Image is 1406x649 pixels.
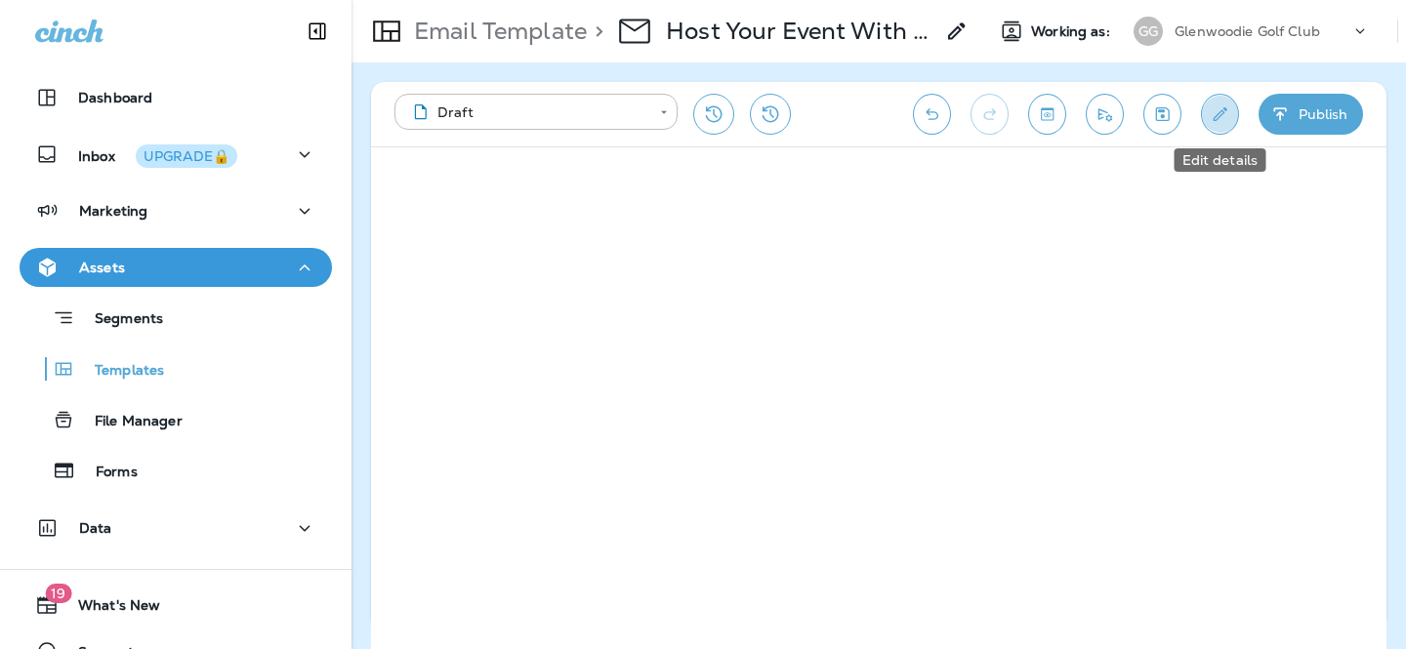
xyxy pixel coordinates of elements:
p: Assets [79,260,125,275]
button: InboxUPGRADE🔒 [20,135,332,174]
p: Templates [75,362,164,381]
button: Save [1143,94,1181,135]
button: File Manager [20,399,332,440]
p: Dashboard [78,90,152,105]
span: Working as: [1031,23,1114,40]
button: Data [20,508,332,548]
div: Draft [408,102,646,122]
button: Undo [913,94,951,135]
button: Assets [20,248,332,287]
div: Edit details [1175,148,1266,172]
button: Templates [20,348,332,389]
p: Forms [76,464,138,482]
button: Marketing [20,191,332,230]
p: Segments [75,310,163,330]
button: Collapse Sidebar [290,12,345,51]
button: View Changelog [750,94,791,135]
button: Forms [20,450,332,491]
button: 19What's New [20,586,332,625]
button: Toggle preview [1028,94,1066,135]
button: Dashboard [20,78,332,117]
p: Glenwoodie Golf Club [1175,23,1320,39]
p: File Manager [75,413,183,431]
button: Segments [20,297,332,339]
p: Inbox [78,144,237,165]
span: What's New [59,597,160,621]
button: Restore from previous version [693,94,734,135]
p: Host Your Event With Us 2025 - 9/10 [666,17,933,46]
button: Publish [1259,94,1363,135]
p: Email Template [406,17,587,46]
p: Data [79,520,112,536]
button: UPGRADE🔒 [136,144,237,168]
p: Marketing [79,203,147,219]
p: > [587,17,603,46]
div: GG [1134,17,1163,46]
div: UPGRADE🔒 [144,149,229,163]
button: Edit details [1201,94,1239,135]
span: 19 [45,584,71,603]
button: Send test email [1086,94,1124,135]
